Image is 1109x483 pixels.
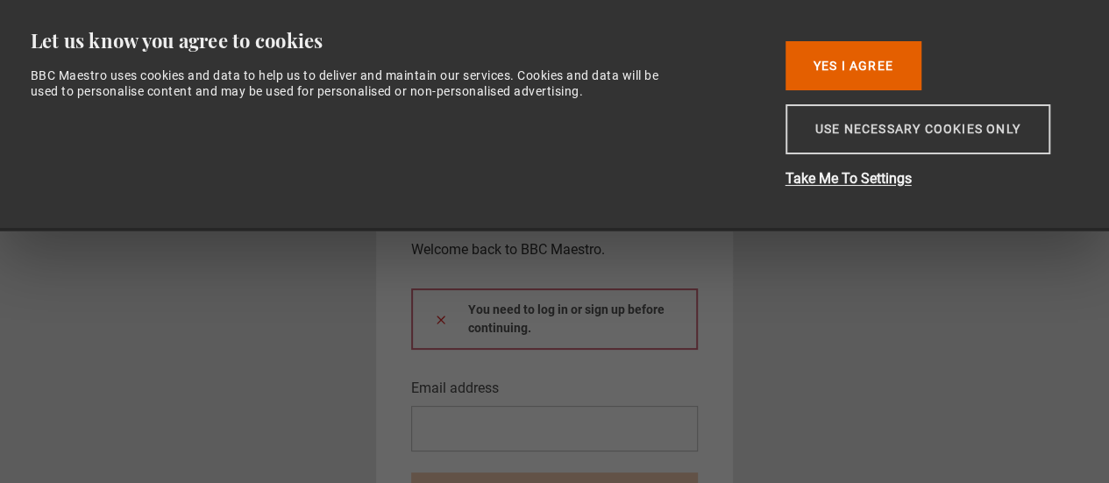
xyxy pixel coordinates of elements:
button: Yes I Agree [786,41,921,90]
div: Let us know you agree to cookies [31,28,758,53]
label: Email address [411,378,499,399]
button: Take Me To Settings [786,168,1059,189]
div: BBC Maestro uses cookies and data to help us to deliver and maintain our services. Cookies and da... [31,67,686,99]
p: Welcome back to BBC Maestro. [411,239,698,260]
button: Use necessary cookies only [786,104,1050,154]
div: You need to log in or sign up before continuing. [411,288,698,350]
